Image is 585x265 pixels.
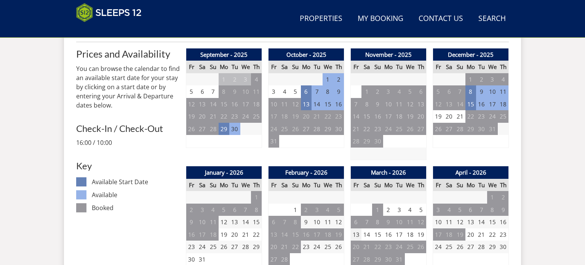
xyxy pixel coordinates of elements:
td: 15 [465,98,476,111]
td: 23 [229,110,240,123]
td: 14 [312,98,322,111]
th: We [323,61,333,73]
td: 21 [279,241,290,253]
th: Fr [433,61,444,73]
th: Tu [476,179,487,191]
th: Th [416,179,426,191]
th: We [487,61,498,73]
td: 6 [229,204,240,216]
td: 8 [219,85,229,98]
td: 10 [269,98,279,111]
td: 27 [301,123,312,135]
td: 3 [197,204,208,216]
th: Th [333,179,344,191]
td: 1 [251,191,262,204]
td: 10 [383,98,394,111]
td: 12 [405,98,416,111]
th: We [240,179,251,191]
th: We [240,61,251,73]
th: We [323,179,333,191]
td: 3 [433,204,444,216]
td: 6 [416,85,426,98]
th: Su [454,179,465,191]
td: 12 [433,98,444,111]
p: 16:00 / 10:00 [76,138,180,147]
td: 18 [394,110,404,123]
td: 24 [269,123,279,135]
h2: Prices and Availability [76,48,180,59]
td: 16 [372,110,383,123]
td: 2 [476,73,487,86]
td: 10 [487,85,498,98]
th: Su [372,61,383,73]
th: Su [290,179,300,191]
td: 20 [465,228,476,241]
td: 20 [444,110,454,123]
a: Properties [297,10,345,27]
td: 25 [323,241,333,253]
td: 29 [219,123,229,135]
td: 4 [394,85,404,98]
td: 15 [290,228,300,241]
td: 25 [394,123,404,135]
td: 26 [433,123,444,135]
th: Mo [219,179,229,191]
td: 2 [333,73,344,86]
th: December - 2025 [433,48,509,61]
td: 11 [208,216,218,228]
td: 17 [394,228,404,241]
td: 28 [312,123,322,135]
td: 12 [454,216,465,228]
td: 18 [279,110,290,123]
th: September - 2025 [186,48,262,61]
a: Search [475,10,509,27]
td: 15 [219,98,229,111]
th: Su [372,179,383,191]
td: 25 [498,110,508,123]
td: 1 [219,73,229,86]
td: 13 [301,98,312,111]
td: 2 [186,204,197,216]
td: 5 [219,204,229,216]
th: Mo [465,179,476,191]
th: Tu [476,61,487,73]
td: 24 [487,110,498,123]
th: We [405,61,416,73]
td: 6 [197,85,208,98]
td: 20 [301,110,312,123]
td: 10 [433,216,444,228]
td: 22 [323,110,333,123]
td: 22 [465,110,476,123]
td: 7 [312,85,322,98]
td: 14 [476,216,487,228]
p: You can browse the calendar to find an available start date for your stay by clicking on a start ... [76,64,180,110]
th: Th [251,61,262,73]
td: 2 [498,191,508,204]
td: 26 [333,241,344,253]
td: 15 [487,216,498,228]
td: 4 [405,204,416,216]
th: Th [333,61,344,73]
td: 13 [465,216,476,228]
td: 14 [454,98,465,111]
td: 17 [487,98,498,111]
td: 12 [219,216,229,228]
td: 23 [372,123,383,135]
td: 22 [361,123,372,135]
td: 10 [197,216,208,228]
td: 7 [279,216,290,228]
td: 1 [361,85,372,98]
td: 17 [269,110,279,123]
td: 13 [269,228,279,241]
th: Tu [229,61,240,73]
a: My Booking [355,10,406,27]
td: 5 [416,204,426,216]
td: 15 [372,228,383,241]
td: 11 [394,98,404,111]
td: 19 [186,110,197,123]
td: 8 [323,85,333,98]
th: Su [208,179,218,191]
td: 4 [279,85,290,98]
td: 4 [498,73,508,86]
td: 29 [465,123,476,135]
